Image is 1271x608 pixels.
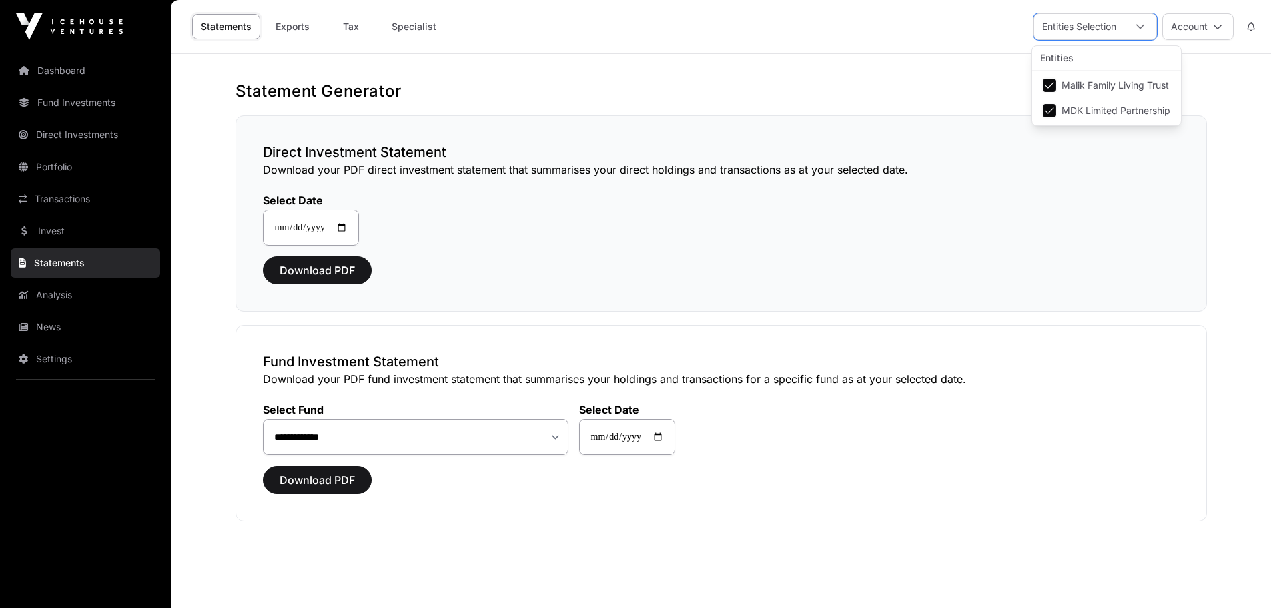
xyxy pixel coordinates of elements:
span: MDK Limited Partnership [1062,106,1170,115]
ul: Option List [1032,71,1181,125]
a: Transactions [11,184,160,214]
label: Select Fund [263,403,568,416]
a: Analysis [11,280,160,310]
button: Account [1162,13,1234,40]
a: Specialist [383,14,445,39]
h1: Statement Generator [236,81,1207,102]
a: Direct Investments [11,120,160,149]
label: Select Date [263,194,359,207]
p: Download your PDF direct investment statement that summarises your direct holdings and transactio... [263,162,1180,178]
a: Download PDF [263,479,372,493]
li: MDK Limited Partnership [1035,99,1178,123]
a: Download PDF [263,270,372,283]
a: Settings [11,344,160,374]
label: Select Date [579,403,675,416]
h3: Direct Investment Statement [263,143,1180,162]
button: Download PDF [263,466,372,494]
a: Fund Investments [11,88,160,117]
h3: Fund Investment Statement [263,352,1180,371]
a: Statements [11,248,160,278]
span: Download PDF [280,472,355,488]
div: Entities [1032,46,1181,71]
li: Malik Family Living Trust [1035,73,1178,97]
a: Invest [11,216,160,246]
iframe: Chat Widget [1204,544,1271,608]
a: Tax [324,14,378,39]
span: Download PDF [280,262,355,278]
img: Icehouse Ventures Logo [16,13,123,40]
span: Malik Family Living Trust [1062,81,1169,90]
a: Portfolio [11,152,160,182]
div: Entities Selection [1034,14,1124,39]
a: Dashboard [11,56,160,85]
a: Exports [266,14,319,39]
button: Download PDF [263,256,372,284]
a: News [11,312,160,342]
p: Download your PDF fund investment statement that summarises your holdings and transactions for a ... [263,371,1180,387]
a: Statements [192,14,260,39]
